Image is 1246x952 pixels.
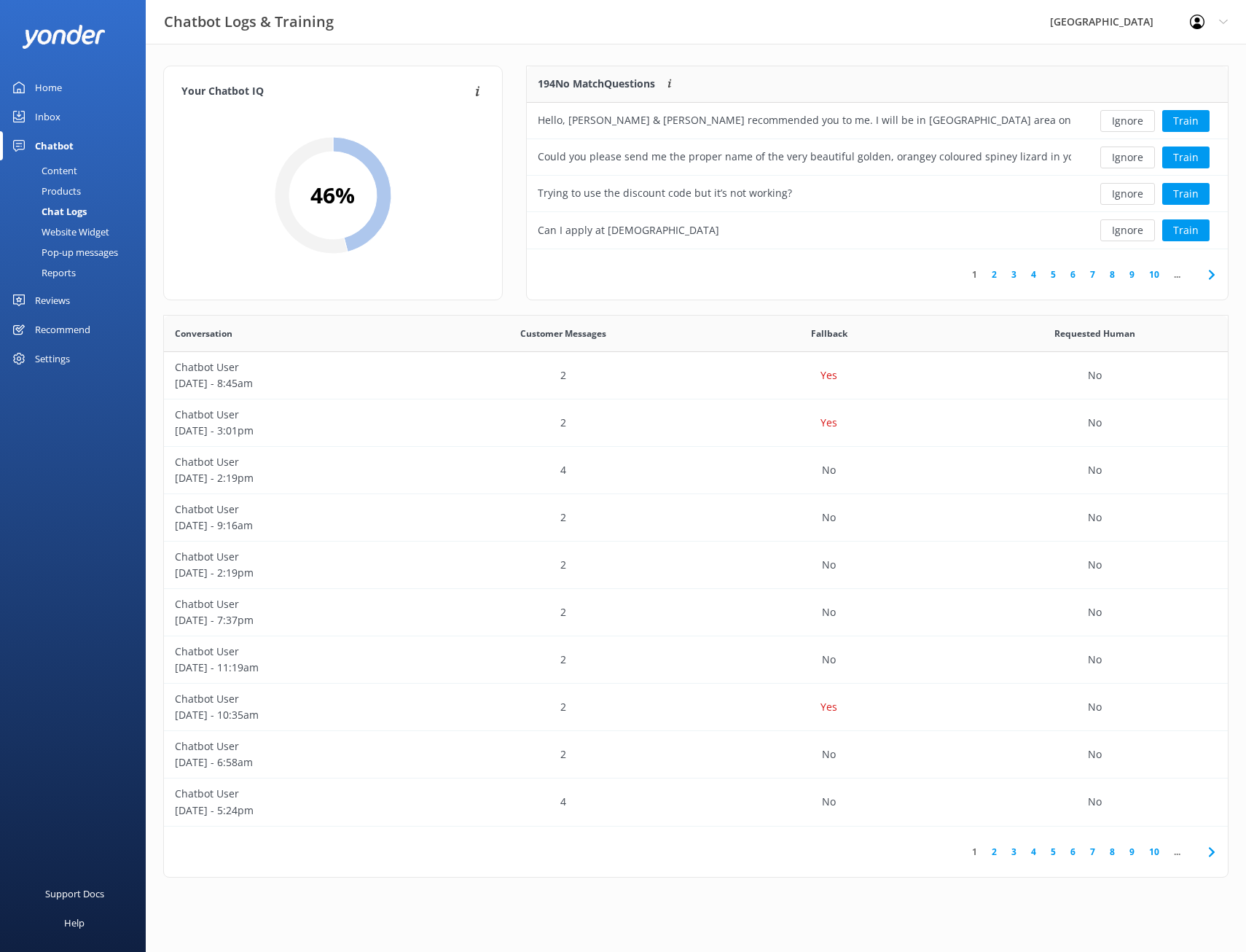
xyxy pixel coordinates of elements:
[820,699,837,715] p: Yes
[1088,699,1102,715] p: No
[1063,845,1083,859] a: 6
[1100,110,1155,132] button: Ignore
[175,691,419,707] p: Chatbot User
[175,803,419,819] p: [DATE] - 5:24pm
[538,185,792,201] div: Trying to use the discount code but it’s not working?
[527,103,1228,249] div: grid
[1088,415,1102,431] p: No
[538,222,719,238] div: Can I apply at [DEMOGRAPHIC_DATA]
[538,149,1071,165] div: Could you please send me the proper name of the very beautiful golden, orangey coloured spiney li...
[1054,327,1135,340] span: Requested Human
[175,565,419,581] p: [DATE] - 2:19pm
[175,454,419,470] p: Chatbot User
[9,262,146,283] a: Reports
[1122,845,1142,859] a: 9
[175,707,419,723] p: [DATE] - 10:35am
[1088,604,1102,620] p: No
[35,73,62,102] div: Home
[35,344,70,373] div: Settings
[35,131,74,160] div: Chatbot
[9,181,146,201] a: Products
[965,845,984,859] a: 1
[1088,510,1102,526] p: No
[1162,183,1210,205] button: Train
[1162,219,1210,241] button: Train
[175,549,419,565] p: Chatbot User
[1088,746,1102,762] p: No
[1142,268,1167,281] a: 10
[175,423,419,439] p: [DATE] - 3:01pm
[164,684,1228,731] div: row
[822,652,836,668] p: No
[181,84,471,100] h4: Your Chatbot IQ
[984,268,1004,281] a: 2
[822,794,836,810] p: No
[822,604,836,620] p: No
[64,908,85,937] div: Help
[1100,147,1155,168] button: Ignore
[1043,268,1063,281] a: 5
[538,76,655,92] p: 194 No Match Questions
[9,242,118,262] div: Pop-up messages
[1088,367,1102,383] p: No
[1142,845,1167,859] a: 10
[175,612,419,628] p: [DATE] - 7:37pm
[175,518,419,534] p: [DATE] - 9:16am
[175,644,419,660] p: Chatbot User
[560,367,566,383] p: 2
[560,415,566,431] p: 2
[35,286,70,315] div: Reviews
[9,242,146,262] a: Pop-up messages
[45,879,104,908] div: Support Docs
[560,604,566,620] p: 2
[520,327,606,340] span: Customer Messages
[175,596,419,612] p: Chatbot User
[1088,794,1102,810] p: No
[35,102,60,131] div: Inbox
[310,178,355,213] h2: 46 %
[9,222,109,242] div: Website Widget
[35,315,90,344] div: Recommend
[175,327,232,340] span: Conversation
[1024,268,1043,281] a: 4
[560,794,566,810] p: 4
[822,462,836,478] p: No
[538,112,1071,128] div: Hello, [PERSON_NAME] & [PERSON_NAME] recommended you to me. I will be in [GEOGRAPHIC_DATA] area o...
[820,367,837,383] p: Yes
[1162,110,1210,132] button: Train
[822,746,836,762] p: No
[22,25,106,49] img: yonder-white-logo.png
[175,738,419,754] p: Chatbot User
[1088,652,1102,668] p: No
[164,779,1228,826] div: row
[1122,268,1142,281] a: 9
[175,660,419,676] p: [DATE] - 11:19am
[9,160,77,181] div: Content
[1102,268,1122,281] a: 8
[820,415,837,431] p: Yes
[560,510,566,526] p: 2
[984,845,1004,859] a: 2
[811,327,847,340] span: Fallback
[560,652,566,668] p: 2
[1102,845,1122,859] a: 8
[1063,268,1083,281] a: 6
[164,636,1228,684] div: row
[1100,183,1155,205] button: Ignore
[560,746,566,762] p: 2
[560,699,566,715] p: 2
[527,176,1228,212] div: row
[164,352,1228,826] div: grid
[9,201,87,222] div: Chat Logs
[175,359,419,375] p: Chatbot User
[822,510,836,526] p: No
[1004,845,1024,859] a: 3
[175,470,419,486] p: [DATE] - 2:19pm
[164,589,1228,636] div: row
[175,407,419,423] p: Chatbot User
[1088,557,1102,573] p: No
[9,160,146,181] a: Content
[9,181,81,201] div: Products
[164,731,1228,779] div: row
[1162,147,1210,168] button: Train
